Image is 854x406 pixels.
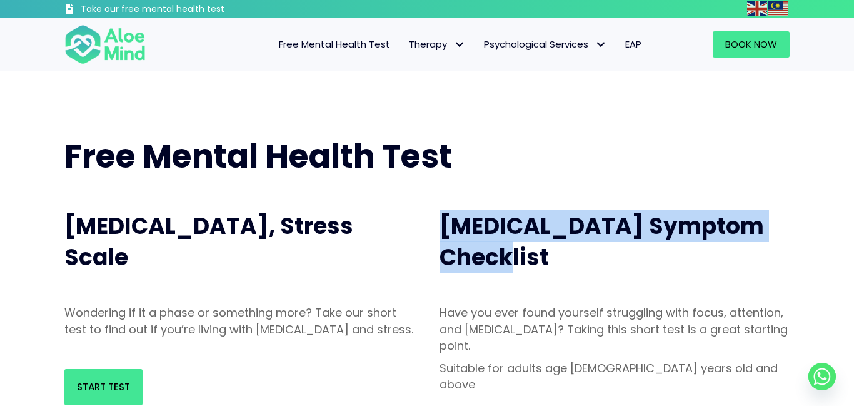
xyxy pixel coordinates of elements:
span: Free Mental Health Test [64,133,452,179]
img: ms [768,1,788,16]
a: EAP [616,31,651,58]
span: Book Now [725,38,777,51]
span: Free Mental Health Test [279,38,390,51]
span: Therapy [409,38,465,51]
img: en [747,1,767,16]
h3: Take our free mental health test [81,3,291,16]
a: Free Mental Health Test [269,31,399,58]
img: Aloe mind Logo [64,24,146,65]
p: Wondering if it a phase or something more? Take our short test to find out if you’re living with ... [64,305,414,337]
span: Psychological Services: submenu [591,36,610,54]
a: Psychological ServicesPsychological Services: submenu [475,31,616,58]
a: TherapyTherapy: submenu [399,31,475,58]
span: EAP [625,38,641,51]
a: Take our free mental health test [64,3,291,18]
span: Therapy: submenu [450,36,468,54]
a: English [747,1,768,16]
span: [MEDICAL_DATA], Stress Scale [64,210,353,273]
a: Whatsapp [808,363,836,390]
p: Have you ever found yourself struggling with focus, attention, and [MEDICAL_DATA]? Taking this sh... [440,305,790,353]
nav: Menu [162,31,651,58]
span: [MEDICAL_DATA] Symptom Checklist [440,210,764,273]
a: Start Test [64,369,143,405]
a: Malay [768,1,790,16]
span: Start Test [77,380,130,393]
a: Book Now [713,31,790,58]
span: Psychological Services [484,38,606,51]
p: Suitable for adults age [DEMOGRAPHIC_DATA] years old and above [440,360,790,393]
